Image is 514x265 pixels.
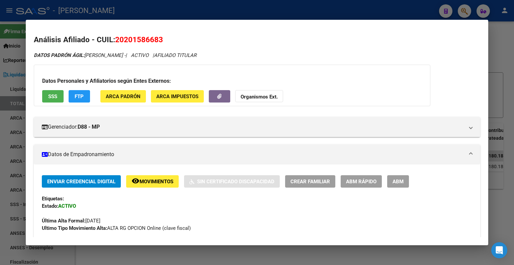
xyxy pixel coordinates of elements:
[132,177,140,185] mat-icon: remove_red_eye
[47,179,115,185] span: Enviar Credencial Digital
[241,94,278,100] strong: Organismos Ext.
[34,52,196,58] i: | ACTIVO |
[78,123,100,131] strong: D88 - MP
[115,35,163,44] span: 20201586683
[34,34,480,46] h2: Análisis Afiliado - CUIL:
[126,175,179,188] button: Movimientos
[42,203,58,209] strong: Estado:
[341,175,382,188] button: ABM Rápido
[285,175,335,188] button: Crear Familiar
[42,218,100,224] span: [DATE]
[58,203,76,209] strong: ACTIVO
[151,90,204,103] button: ARCA Impuestos
[42,123,464,131] mat-panel-title: Gerenciador:
[156,93,198,100] span: ARCA Impuestos
[34,52,125,58] span: [PERSON_NAME] -
[154,52,196,58] span: AFILIADO TITULAR
[393,179,404,185] span: ABM
[235,90,283,103] button: Organismos Ext.
[48,93,57,100] span: SSS
[42,225,191,231] span: ALTA RG OPCION Online (clave fiscal)
[346,179,376,185] span: ABM Rápido
[42,77,422,85] h3: Datos Personales y Afiliatorios según Entes Externos:
[42,90,64,103] button: SSS
[387,175,409,188] button: ABM
[42,175,121,188] button: Enviar Credencial Digital
[42,150,464,158] mat-panel-title: Datos de Empadronamiento
[69,90,90,103] button: FTP
[34,52,84,58] strong: DATOS PADRÓN ÁGIL:
[197,179,274,185] span: Sin Certificado Discapacidad
[290,179,330,185] span: Crear Familiar
[140,179,173,185] span: Movimientos
[34,144,480,164] mat-expansion-panel-header: Datos de Empadronamiento
[42,196,64,202] strong: Etiquetas:
[34,117,480,137] mat-expansion-panel-header: Gerenciador:D88 - MP
[184,175,280,188] button: Sin Certificado Discapacidad
[491,242,507,258] div: Open Intercom Messenger
[42,225,107,231] strong: Ultimo Tipo Movimiento Alta:
[75,93,84,100] span: FTP
[42,218,85,224] strong: Última Alta Formal:
[106,93,141,100] span: ARCA Padrón
[100,90,146,103] button: ARCA Padrón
